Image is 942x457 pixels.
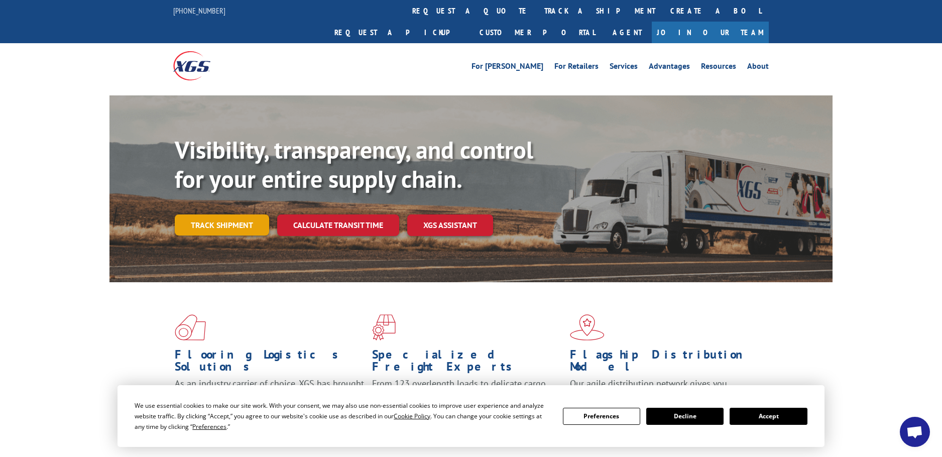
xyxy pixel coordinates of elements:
[407,214,493,236] a: XGS ASSISTANT
[372,378,562,422] p: From 123 overlength loads to delicate cargo, our experienced staff knows the best way to move you...
[175,134,533,194] b: Visibility, transparency, and control for your entire supply chain.
[603,22,652,43] a: Agent
[563,408,640,425] button: Preferences
[652,22,769,43] a: Join Our Team
[394,412,430,420] span: Cookie Policy
[472,22,603,43] a: Customer Portal
[570,314,605,340] img: xgs-icon-flagship-distribution-model-red
[701,62,736,73] a: Resources
[117,385,825,447] div: Cookie Consent Prompt
[610,62,638,73] a: Services
[900,417,930,447] a: Open chat
[570,349,760,378] h1: Flagship Distribution Model
[135,400,550,432] div: We use essential cookies to make our site work. With your consent, we may also use non-essential ...
[175,214,269,236] a: Track shipment
[175,314,206,340] img: xgs-icon-total-supply-chain-intelligence-red
[173,6,225,16] a: [PHONE_NUMBER]
[646,408,724,425] button: Decline
[747,62,769,73] a: About
[649,62,690,73] a: Advantages
[327,22,472,43] a: Request a pickup
[192,422,226,431] span: Preferences
[730,408,807,425] button: Accept
[277,214,399,236] a: Calculate transit time
[570,378,755,401] span: Our agile distribution network gives you nationwide inventory management on demand.
[175,378,364,413] span: As an industry carrier of choice, XGS has brought innovation and dedication to flooring logistics...
[175,349,365,378] h1: Flooring Logistics Solutions
[472,62,543,73] a: For [PERSON_NAME]
[554,62,599,73] a: For Retailers
[372,349,562,378] h1: Specialized Freight Experts
[372,314,396,340] img: xgs-icon-focused-on-flooring-red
